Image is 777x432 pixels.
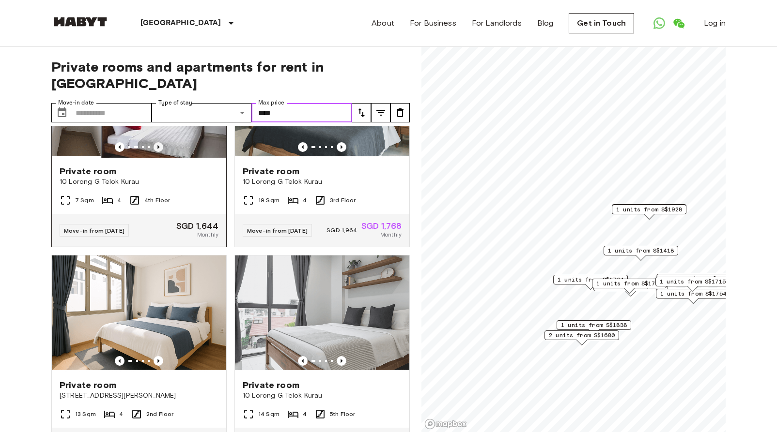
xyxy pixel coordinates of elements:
span: Monthly [380,230,402,239]
span: 2 units from S$1680 [549,331,615,340]
span: Private rooms and apartments for rent in [GEOGRAPHIC_DATA] [51,59,410,91]
a: Log in [704,17,726,29]
a: Get in Touch [569,13,634,33]
button: tune [371,103,390,122]
label: Type of stay [158,99,192,107]
span: 1 units from S$1418 [608,246,674,255]
span: 1 units from S$1754 [660,289,726,298]
span: 1 units from S$1838 [561,321,627,329]
span: Private room [243,165,299,177]
button: Previous image [298,356,308,366]
span: SGD 1,644 [176,222,218,230]
button: Previous image [154,356,163,366]
span: 5th Floor [330,410,355,418]
div: Map marker [612,205,686,220]
span: 17 units from S$1480 [661,274,730,283]
span: Private room [60,165,116,177]
span: 10 Lorong G Telok Kurau [60,177,218,187]
span: Move-in from [DATE] [64,227,124,234]
div: Map marker [592,279,667,294]
img: Marketing picture of unit SG-01-029-008-02 [235,255,409,372]
span: 1 units from S$1764 [558,275,623,284]
div: Map marker [612,204,686,219]
span: 1 units from S$1715 [660,277,726,286]
span: Move-in from [DATE] [247,227,308,234]
a: Marketing picture of unit SG-01-029-006-04Marketing picture of unit SG-01-029-006-04Previous imag... [51,41,227,247]
span: 14 Sqm [258,410,280,418]
span: 4 [303,196,307,205]
div: Map marker [656,289,730,304]
label: Move-in date [58,99,94,107]
p: [GEOGRAPHIC_DATA] [140,17,221,29]
a: About [372,17,394,29]
button: Previous image [298,142,308,152]
a: Open WeChat [669,14,688,33]
div: Map marker [544,330,619,345]
div: Map marker [604,246,678,261]
span: 3rd Floor [330,196,356,205]
div: Map marker [656,274,734,289]
a: Open WhatsApp [650,14,669,33]
span: 2nd Floor [146,410,173,418]
button: tune [390,103,410,122]
span: Private room [60,379,116,391]
span: SGD 1,768 [361,222,402,230]
span: 4 [119,410,123,418]
button: Previous image [337,142,346,152]
span: 13 Sqm [75,410,96,418]
button: Choose date [52,103,72,122]
a: Mapbox logo [424,418,467,430]
a: For Business [410,17,456,29]
span: Monthly [197,230,218,239]
div: Map marker [655,277,730,292]
button: tune [352,103,371,122]
span: [STREET_ADDRESS][PERSON_NAME] [60,391,218,401]
span: 1 units from S$1701 [596,279,662,288]
label: Max price [258,99,284,107]
span: 4 [303,410,307,418]
a: For Landlords [472,17,522,29]
span: 19 Sqm [258,196,280,205]
button: Previous image [337,356,346,366]
img: Habyt [51,17,109,27]
span: 10 Lorong G Telok Kurau [243,177,402,187]
img: Marketing picture of unit SG-01-001-001-03 [52,255,226,372]
span: 7 Sqm [75,196,94,205]
div: Map marker [557,320,631,335]
span: 10 Lorong G Telok Kurau [243,391,402,401]
span: 1 units from S$1928 [616,205,682,214]
div: Map marker [553,275,628,290]
span: SGD 1,964 [326,226,357,235]
button: Previous image [115,142,124,152]
span: 4 [117,196,121,205]
button: Previous image [115,356,124,366]
a: Marketing picture of unit SG-01-029-003-01Previous imagePrevious imagePrivate room10 Lorong G Tel... [234,41,410,247]
a: Blog [537,17,554,29]
span: 4th Floor [144,196,170,205]
button: Previous image [154,142,163,152]
span: Private room [243,379,299,391]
